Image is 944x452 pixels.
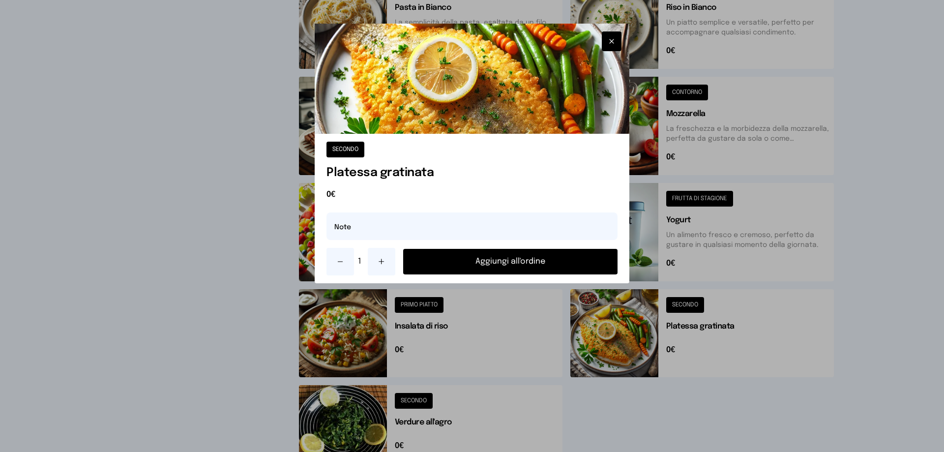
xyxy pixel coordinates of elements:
[326,142,364,157] button: SECONDO
[326,189,618,201] span: 0€
[326,165,618,181] h1: Platessa gratinata
[315,24,629,134] img: Platessa gratinata
[358,256,364,268] span: 1
[403,249,618,274] button: Aggiungi all'ordine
